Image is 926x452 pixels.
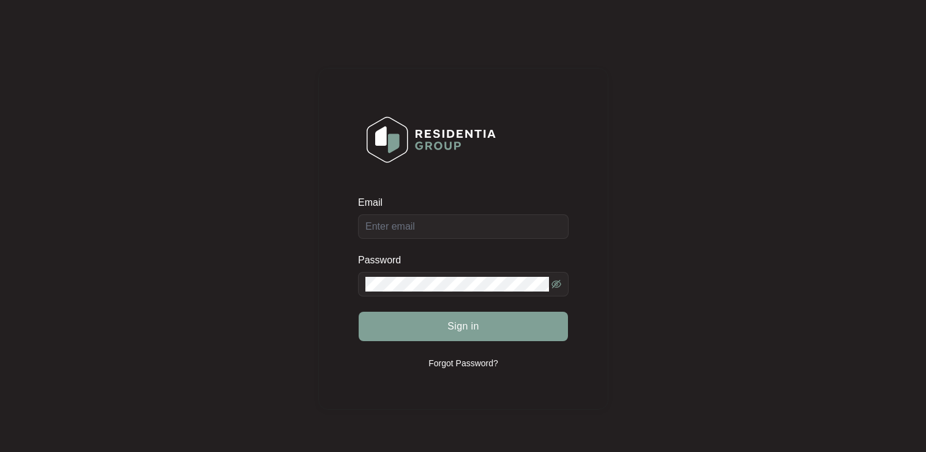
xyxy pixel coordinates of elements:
[359,312,568,341] button: Sign in
[358,197,391,209] label: Email
[359,108,504,171] img: Login Logo
[447,319,479,334] span: Sign in
[358,214,569,239] input: Email
[358,254,410,266] label: Password
[551,279,561,289] span: eye-invisible
[365,277,549,292] input: Password
[428,357,498,369] p: Forgot Password?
